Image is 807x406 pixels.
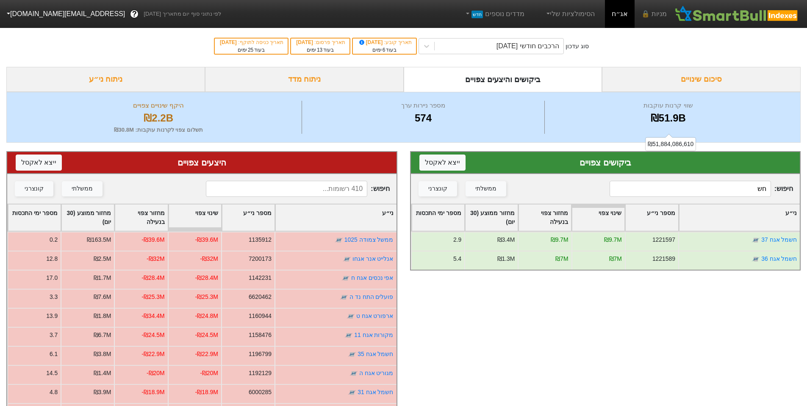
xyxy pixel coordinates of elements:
[94,312,111,320] div: ₪1.8M
[344,331,353,340] img: tase link
[147,254,165,263] div: -₪32M
[344,236,394,243] a: ממשל צמודה 1025
[141,350,164,359] div: -₪22.9M
[141,312,164,320] div: -₪34.4M
[357,46,412,54] div: בעוד ימים
[50,235,58,244] div: 0.2
[94,350,111,359] div: ₪3.8M
[249,254,272,263] div: 7200173
[652,254,675,263] div: 1221589
[17,101,300,110] div: היקף שינויים צפויים
[17,110,300,126] div: ₪2.2B
[356,312,394,319] a: ארפורט אגח ט
[419,181,457,196] button: קונצרני
[349,293,394,300] a: פועלים התח נד ה
[354,331,393,338] a: מקורות אגח 11
[141,388,164,397] div: -₪18.9M
[541,6,598,22] a: הסימולציות שלי
[610,181,793,197] span: חיפוש :
[358,39,384,45] span: [DATE]
[351,274,394,281] a: אפי נכסים אגח ח
[496,41,559,51] div: הרכבים חודשי [DATE]
[466,181,506,196] button: ממשלתי
[555,254,568,263] div: ₪7M
[50,350,58,359] div: 6.1
[428,184,447,193] div: קונצרני
[115,204,167,231] div: Toggle SortBy
[17,126,300,134] div: תשלום צפוי לקרנות עוקבות : ₪30.8M
[358,351,393,357] a: חשמל אגח 35
[295,46,345,54] div: בעוד ימים
[15,181,53,196] button: קונצרני
[249,273,272,282] div: 1142231
[46,254,58,263] div: 12.8
[219,39,283,46] div: תאריך כניסה לתוקף :
[419,156,792,169] div: ביקושים צפויים
[141,293,164,301] div: -₪25.3M
[625,204,678,231] div: Toggle SortBy
[295,39,345,46] div: תאריך פרסום :
[335,236,343,244] img: tase link
[761,255,797,262] a: חשמל אגח 36
[383,47,385,53] span: 6
[453,235,461,244] div: 2.9
[200,369,218,378] div: -₪20M
[249,293,272,301] div: 6620462
[404,67,602,92] div: ביקושים והיצעים צפויים
[195,350,218,359] div: -₪22.9M
[141,273,164,282] div: -₪28.4M
[249,312,272,320] div: 1160944
[50,388,58,397] div: 4.8
[465,204,518,231] div: Toggle SortBy
[572,204,624,231] div: Toggle SortBy
[357,39,412,46] div: תאריך קובע :
[46,273,58,282] div: 17.0
[220,39,238,45] span: [DATE]
[144,10,221,18] span: לפי נתוני סוף יום מתאריך [DATE]
[195,293,218,301] div: -₪25.3M
[94,293,111,301] div: ₪7.6M
[352,255,394,262] a: אנלייט אנר אגחו
[94,254,111,263] div: ₪2.5M
[200,254,218,263] div: -₪32M
[206,181,389,197] span: חיפוש :
[195,388,218,397] div: -₪18.9M
[222,204,275,231] div: Toggle SortBy
[195,331,218,340] div: -₪24.5M
[358,389,393,395] a: חשמל אגח 31
[249,235,272,244] div: 1135912
[61,204,114,231] div: Toggle SortBy
[141,235,164,244] div: -₪39.6M
[72,184,93,193] div: ממשלתי
[341,274,350,282] img: tase link
[94,273,111,282] div: ₪1.7M
[94,388,111,397] div: ₪3.9M
[609,254,621,263] div: ₪7M
[453,254,461,263] div: 5.4
[249,350,272,359] div: 1196799
[752,255,760,263] img: tase link
[343,255,351,263] img: tase link
[141,331,164,340] div: -₪24.5M
[147,369,165,378] div: -₪20M
[419,155,466,171] button: ייצא לאקסל
[674,6,800,22] img: SmartBull
[359,370,394,376] a: מגוריט אגח ה
[195,312,218,320] div: -₪24.8M
[340,293,348,301] img: tase link
[349,369,358,378] img: tase link
[275,204,396,231] div: Toggle SortBy
[249,331,272,340] div: 1158476
[604,235,621,244] div: ₪9.7M
[296,39,314,45] span: [DATE]
[195,273,218,282] div: -₪28.4M
[679,204,800,231] div: Toggle SortBy
[547,110,790,126] div: ₪51.9B
[249,388,272,397] div: 6000285
[566,42,589,51] div: סוג עדכון
[752,236,760,244] img: tase link
[348,350,356,359] img: tase link
[249,369,272,378] div: 1192129
[347,312,355,320] img: tase link
[471,11,483,18] span: חדש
